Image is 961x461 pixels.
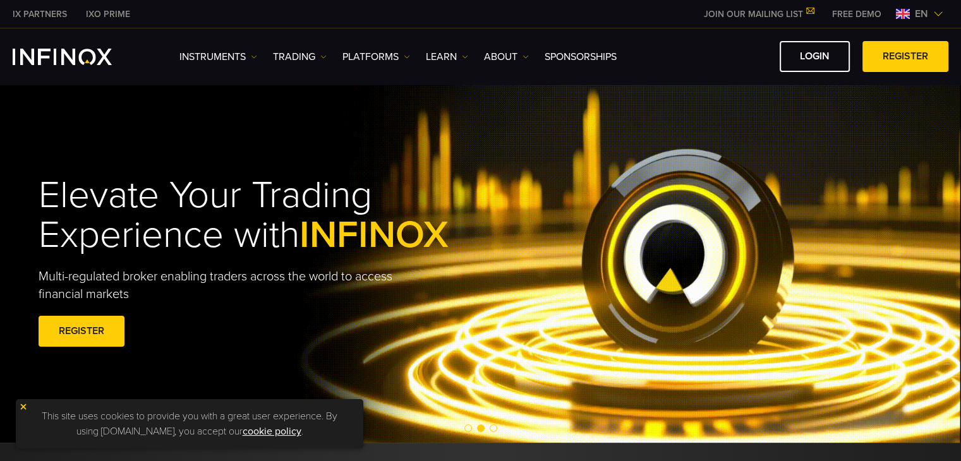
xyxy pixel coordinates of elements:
a: LOGIN [780,41,850,72]
p: Multi-regulated broker enabling traders across the world to access financial markets [39,268,414,303]
a: cookie policy [243,425,301,438]
a: Instruments [179,49,257,64]
a: INFINOX MENU [823,8,891,21]
span: Go to slide 2 [477,424,485,432]
a: JOIN OUR MAILING LIST [694,9,823,20]
a: INFINOX [3,8,76,21]
img: yellow close icon [19,402,28,411]
a: INFINOX Logo [13,49,142,65]
a: TRADING [273,49,327,64]
a: SPONSORSHIPS [545,49,617,64]
a: ABOUT [484,49,529,64]
span: Go to slide 3 [490,424,497,432]
h1: Elevate Your Trading Experience with [39,176,507,255]
span: INFINOX [299,212,449,258]
a: PLATFORMS [342,49,410,64]
p: This site uses cookies to provide you with a great user experience. By using [DOMAIN_NAME], you a... [22,405,357,442]
a: Learn [426,49,468,64]
a: REGISTER [862,41,948,72]
span: en [910,6,933,21]
a: REGISTER [39,316,124,347]
a: INFINOX [76,8,140,21]
span: Go to slide 1 [464,424,472,432]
